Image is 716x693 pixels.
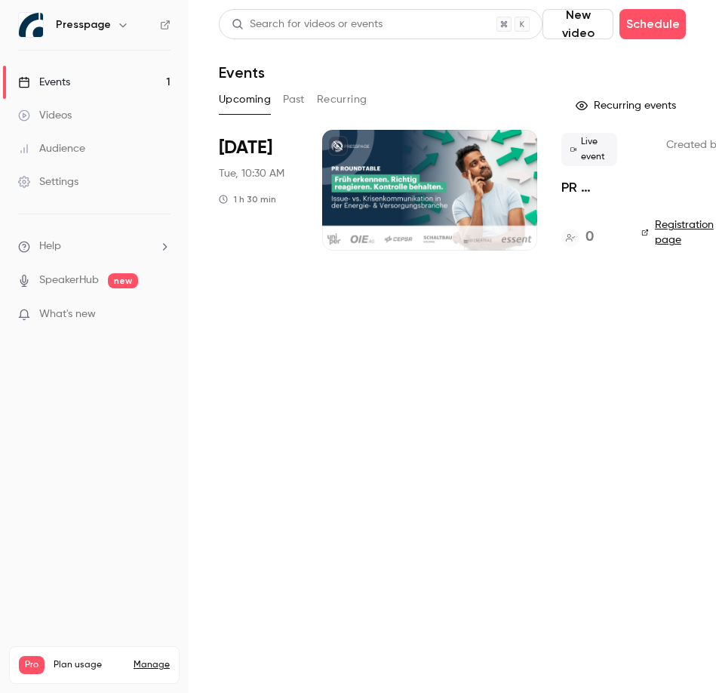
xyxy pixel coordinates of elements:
[108,273,138,288] span: new
[39,273,99,288] a: SpeakerHub
[232,17,383,32] div: Search for videos or events
[561,133,617,166] span: Live event
[585,227,594,248] h4: 0
[219,88,271,112] button: Upcoming
[619,9,686,39] button: Schedule
[18,174,78,189] div: Settings
[561,178,617,196] a: PR Webinar: Früh erkennen. Richtig reagieren. Kontrolle behalten.
[219,193,276,205] div: 1 h 30 min
[283,88,305,112] button: Past
[219,136,272,160] span: [DATE]
[18,239,171,254] li: help-dropdown-opener
[18,141,85,156] div: Audience
[18,75,70,90] div: Events
[561,227,594,248] a: 0
[569,94,686,118] button: Recurring events
[18,108,72,123] div: Videos
[542,9,613,39] button: New video
[19,656,45,674] span: Pro
[19,13,43,37] img: Presspage
[317,88,367,112] button: Recurring
[219,130,298,251] div: Sep 30 Tue, 10:30 AM (Europe/Berlin)
[54,659,124,671] span: Plan usage
[219,63,265,82] h1: Events
[39,306,96,322] span: What's new
[56,17,111,32] h6: Presspage
[134,659,170,671] a: Manage
[219,166,284,181] span: Tue, 10:30 AM
[39,239,61,254] span: Help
